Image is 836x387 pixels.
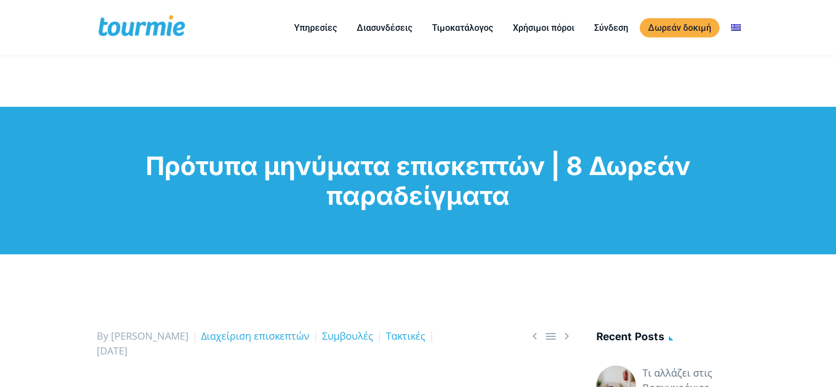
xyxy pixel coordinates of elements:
h1: Πρότυπα μηνύματα επισκεπτών | 8 Δωρεάν παραδείγματα [97,151,740,210]
span: By [PERSON_NAME] [97,329,189,342]
span: Previous post [528,329,541,343]
a:  [560,329,573,343]
a: Σύνδεση [586,21,636,35]
span: Next post [560,329,573,343]
a: Συμβουλές [322,329,373,342]
a: Τακτικές [386,329,425,342]
a: Διασυνδέσεις [348,21,420,35]
a: Υπηρεσίες [286,21,345,35]
span: [DATE] [97,344,128,357]
a: Χρήσιμοι πόροι [505,21,583,35]
a: Δωρεάν δοκιμή [640,18,719,37]
a:  [544,329,557,343]
a: Τιμοκατάλογος [424,21,501,35]
a:  [528,329,541,343]
a: Διαχείριση επισκεπτών [201,329,309,342]
h4: Recent posts [596,329,740,347]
